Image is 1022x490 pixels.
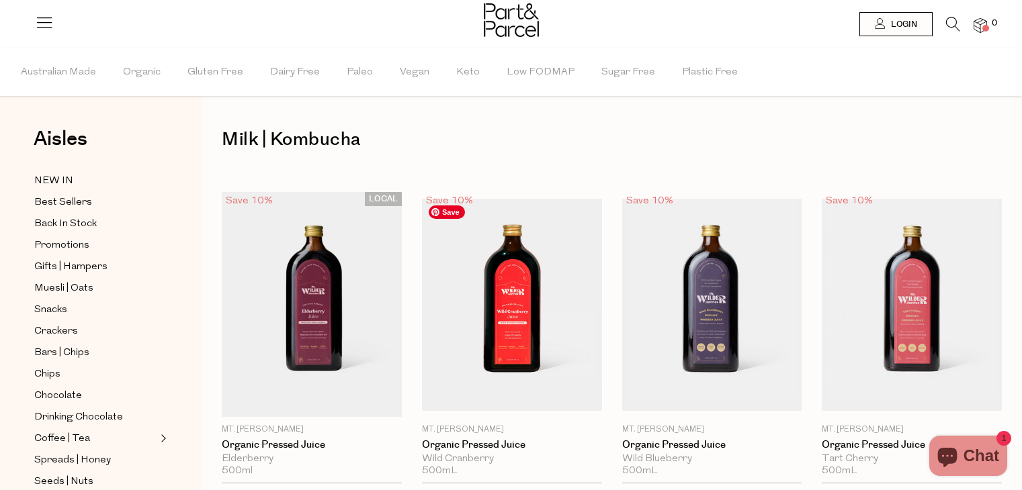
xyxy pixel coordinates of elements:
[222,124,1002,155] h1: Milk | Kombucha
[422,465,458,477] span: 500mL
[123,49,161,96] span: Organic
[925,436,1011,479] inbox-online-store-chat: Shopify online store chat
[34,302,67,318] span: Snacks
[859,12,933,36] a: Login
[34,409,123,426] span: Drinking Chocolate
[422,192,477,210] div: Save 10%
[422,424,602,436] p: Mt. [PERSON_NAME]
[34,259,108,275] span: Gifts | Hampers
[622,465,658,477] span: 500mL
[187,49,243,96] span: Gluten Free
[34,387,157,404] a: Chocolate
[34,474,93,490] span: Seeds | Nuts
[34,452,111,469] span: Spreads | Honey
[507,49,574,96] span: Low FODMAP
[347,49,373,96] span: Paleo
[34,473,157,490] a: Seeds | Nuts
[34,409,157,426] a: Drinking Chocolate
[34,323,157,340] a: Crackers
[270,49,320,96] span: Dairy Free
[34,431,90,447] span: Coffee | Tea
[34,129,87,162] a: Aisles
[888,19,917,30] span: Login
[822,439,1002,451] a: Organic Pressed Juice
[34,195,92,211] span: Best Sellers
[34,216,97,232] span: Back In Stock
[822,192,877,210] div: Save 10%
[682,49,738,96] span: Plastic Free
[222,439,402,451] a: Organic Pressed Juice
[222,192,402,417] img: Organic Pressed Juice
[822,453,1002,465] div: Tart Cherry
[622,439,802,451] a: Organic Pressed Juice
[34,388,82,404] span: Chocolate
[622,192,677,210] div: Save 10%
[822,465,857,477] span: 500mL
[34,344,157,361] a: Bars | Chips
[601,49,655,96] span: Sugar Free
[365,192,402,206] span: LOCAL
[222,465,253,477] span: 500ml
[21,49,96,96] span: Australian Made
[157,430,167,446] button: Expand/Collapse Coffee | Tea
[34,366,157,383] a: Chips
[622,453,802,465] div: Wild Blueberry
[422,453,602,465] div: Wild Cranberry
[34,258,157,275] a: Gifts | Hampers
[34,366,60,383] span: Chips
[974,18,987,32] a: 0
[34,237,157,254] a: Promotions
[34,281,93,297] span: Muesli | Oats
[34,194,157,211] a: Best Sellers
[822,199,1002,411] img: Organic Pressed Juice
[622,199,802,411] img: Organic Pressed Juice
[34,215,157,232] a: Back In Stock
[34,173,157,189] a: NEW IN
[456,49,480,96] span: Keto
[222,424,402,436] p: Mt. [PERSON_NAME]
[34,324,78,340] span: Crackers
[34,301,157,318] a: Snacks
[34,173,73,189] span: NEW IN
[622,424,802,436] p: Mt. [PERSON_NAME]
[822,424,1002,436] p: Mt. [PERSON_NAME]
[429,205,465,219] span: Save
[34,238,89,254] span: Promotions
[34,280,157,297] a: Muesli | Oats
[422,439,602,451] a: Organic Pressed Juice
[34,452,157,469] a: Spreads | Honey
[222,192,277,210] div: Save 10%
[34,345,89,361] span: Bars | Chips
[400,49,429,96] span: Vegan
[34,430,157,447] a: Coffee | Tea
[422,199,602,411] img: Organic Pressed Juice
[988,17,1000,30] span: 0
[222,453,402,465] div: Elderberry
[484,3,539,37] img: Part&Parcel
[34,124,87,154] span: Aisles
